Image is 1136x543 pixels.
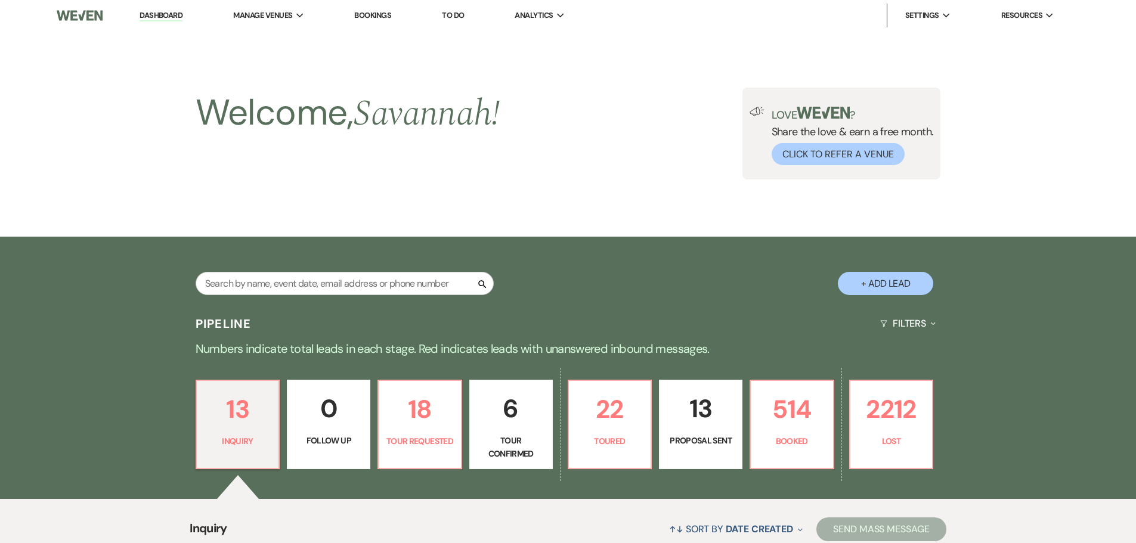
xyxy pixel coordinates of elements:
[669,523,683,535] span: ↑↓
[858,389,925,429] p: 2212
[196,315,252,332] h3: Pipeline
[849,380,934,469] a: 2212Lost
[568,380,652,469] a: 22Toured
[139,339,998,358] p: Numbers indicate total leads in each stage. Red indicates leads with unanswered inbound messages.
[750,107,764,116] img: loud-speaker-illustration.svg
[764,107,934,165] div: Share the love & earn a free month.
[196,380,280,469] a: 13Inquiry
[196,272,494,295] input: Search by name, event date, email address or phone number
[772,143,905,165] button: Click to Refer a Venue
[667,389,735,429] p: 13
[905,10,939,21] span: Settings
[386,435,454,448] p: Tour Requested
[758,389,826,429] p: 514
[576,389,644,429] p: 22
[659,380,742,469] a: 13Proposal Sent
[875,308,940,339] button: Filters
[816,517,946,541] button: Send Mass Message
[140,10,182,21] a: Dashboard
[750,380,834,469] a: 514Booked
[233,10,292,21] span: Manage Venues
[576,435,644,448] p: Toured
[57,3,102,28] img: Weven Logo
[204,435,272,448] p: Inquiry
[1001,10,1042,21] span: Resources
[838,272,933,295] button: + Add Lead
[477,434,545,461] p: Tour Confirmed
[477,389,545,429] p: 6
[772,107,934,120] p: Love ?
[204,389,272,429] p: 13
[354,86,500,141] span: Savannah !
[858,435,925,448] p: Lost
[758,435,826,448] p: Booked
[726,523,793,535] span: Date Created
[287,380,370,469] a: 0Follow Up
[377,380,462,469] a: 18Tour Requested
[515,10,553,21] span: Analytics
[295,389,363,429] p: 0
[295,434,363,447] p: Follow Up
[469,380,553,469] a: 6Tour Confirmed
[797,107,850,119] img: weven-logo-green.svg
[442,10,464,20] a: To Do
[196,88,500,139] h2: Welcome,
[667,434,735,447] p: Proposal Sent
[386,389,454,429] p: 18
[354,10,391,20] a: Bookings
